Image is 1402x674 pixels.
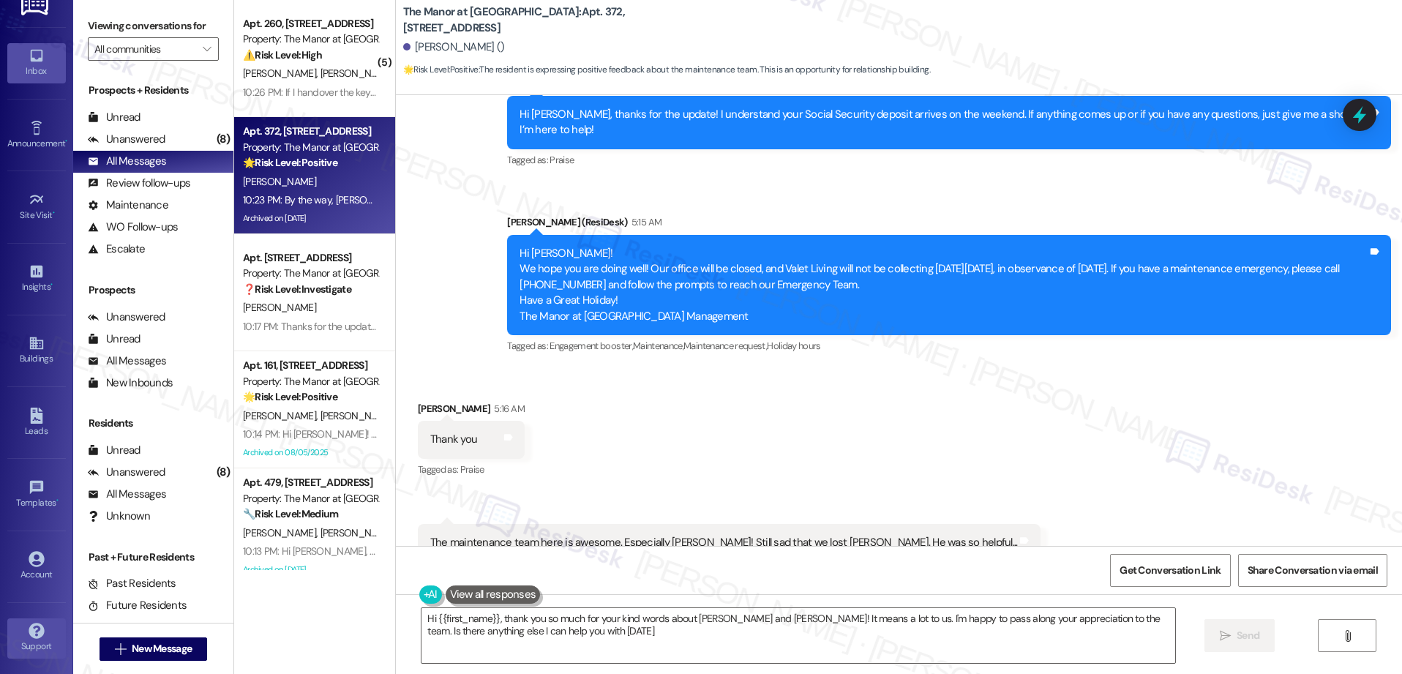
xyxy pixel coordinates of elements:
[73,416,233,431] div: Residents
[430,432,477,447] div: Thank you
[88,443,140,458] div: Unread
[88,132,165,147] div: Unanswered
[243,48,322,61] strong: ⚠️ Risk Level: High
[243,250,378,266] div: Apt. [STREET_ADDRESS]
[7,547,66,586] a: Account
[320,67,393,80] span: [PERSON_NAME]
[403,40,504,55] div: [PERSON_NAME] ()
[241,443,380,462] div: Archived on 08/05/2025
[1237,628,1259,643] span: Send
[683,340,767,352] span: Maintenance request ,
[243,491,378,506] div: Property: The Manor at [GEOGRAPHIC_DATA]
[403,64,479,75] strong: 🌟 Risk Level: Positive
[1220,630,1231,642] i: 
[550,340,633,352] span: Engagement booster ,
[7,403,66,443] a: Leads
[550,154,574,166] span: Praise
[421,608,1174,663] textarea: Hi {{first_name}}, thank you so much for your kind words about [PERSON_NAME] and [PERSON_NAME]! I...
[418,459,525,480] div: Tagged as:
[243,390,337,403] strong: 🌟 Risk Level: Positive
[243,140,378,155] div: Property: The Manor at [GEOGRAPHIC_DATA]
[243,156,337,169] strong: 🌟 Risk Level: Positive
[73,282,233,298] div: Prospects
[1120,563,1221,578] span: Get Conversation Link
[88,576,176,591] div: Past Residents
[7,618,66,658] a: Support
[88,15,219,37] label: Viewing conversations for
[403,62,930,78] span: : The resident is expressing positive feedback about the maintenance team. This is an opportunity...
[7,331,66,370] a: Buildings
[243,266,378,281] div: Property: The Manor at [GEOGRAPHIC_DATA]
[243,526,320,539] span: [PERSON_NAME]
[1238,554,1387,587] button: Share Conversation via email
[633,340,683,352] span: Maintenance ,
[115,643,126,655] i: 
[507,149,1391,171] div: Tagged as:
[213,461,233,484] div: (8)
[88,154,166,169] div: All Messages
[243,301,316,314] span: [PERSON_NAME]
[88,110,140,125] div: Unread
[243,475,378,490] div: Apt. 479, [STREET_ADDRESS]
[88,509,150,524] div: Unknown
[418,401,525,422] div: [PERSON_NAME]
[88,465,165,480] div: Unanswered
[65,136,67,146] span: •
[203,43,211,55] i: 
[507,214,1391,235] div: [PERSON_NAME] (ResiDesk)
[243,427,926,441] div: 10:14 PM: Hi [PERSON_NAME]! I'm so glad to hear you're doing well. I’m doing great, too. Thank yo...
[430,535,1018,550] div: The maintenance team here is awesome. Especially [PERSON_NAME]! Still sad that we lost [PERSON_NA...
[243,124,378,139] div: Apt. 372, [STREET_ADDRESS]
[88,332,140,347] div: Unread
[460,463,484,476] span: Praise
[320,526,393,539] span: [PERSON_NAME]
[88,310,165,325] div: Unanswered
[243,374,378,389] div: Property: The Manor at [GEOGRAPHIC_DATA]
[56,495,59,506] span: •
[628,214,661,230] div: 5:15 AM
[520,107,1368,138] div: Hi [PERSON_NAME], thanks for the update! I understand your Social Security deposit arrives on the...
[490,401,524,416] div: 5:16 AM
[88,487,166,502] div: All Messages
[7,187,66,227] a: Site Visit •
[243,16,378,31] div: Apt. 260, [STREET_ADDRESS]
[132,641,192,656] span: New Message
[94,37,195,61] input: All communities
[73,550,233,565] div: Past + Future Residents
[243,86,528,99] div: 10:26 PM: If I handover the keys to my can he drop the keys to you?
[88,176,190,191] div: Review follow-ups
[213,128,233,151] div: (8)
[243,67,320,80] span: [PERSON_NAME]
[7,43,66,83] a: Inbox
[1204,619,1275,652] button: Send
[241,209,380,228] div: Archived on [DATE]
[88,241,145,257] div: Escalate
[1110,554,1230,587] button: Get Conversation Link
[767,340,821,352] span: Holiday hours
[50,280,53,290] span: •
[243,175,316,188] span: [PERSON_NAME]
[73,83,233,98] div: Prospects + Residents
[320,409,393,422] span: [PERSON_NAME]
[88,598,187,613] div: Future Residents
[7,259,66,299] a: Insights •
[520,246,1368,324] div: Hi [PERSON_NAME]! We hope you are doing well! Our office will be closed, and Valet Living will no...
[88,220,178,235] div: WO Follow-ups
[243,358,378,373] div: Apt. 161, [STREET_ADDRESS]
[100,637,208,661] button: New Message
[88,353,166,369] div: All Messages
[507,335,1391,356] div: Tagged as:
[243,409,320,422] span: [PERSON_NAME]
[1342,630,1353,642] i: 
[243,282,351,296] strong: ❓ Risk Level: Investigate
[241,561,380,579] div: Archived on [DATE]
[88,198,168,213] div: Maintenance
[88,375,173,391] div: New Inbounds
[7,475,66,514] a: Templates •
[243,31,378,47] div: Property: The Manor at [GEOGRAPHIC_DATA]
[1248,563,1378,578] span: Share Conversation via email
[403,4,696,36] b: The Manor at [GEOGRAPHIC_DATA]: Apt. 372, [STREET_ADDRESS]
[243,193,1106,206] div: 10:23 PM: By the way, [PERSON_NAME], your feedback means a lot to us, and we’d love it if you cou...
[53,208,55,218] span: •
[243,507,338,520] strong: 🔧 Risk Level: Medium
